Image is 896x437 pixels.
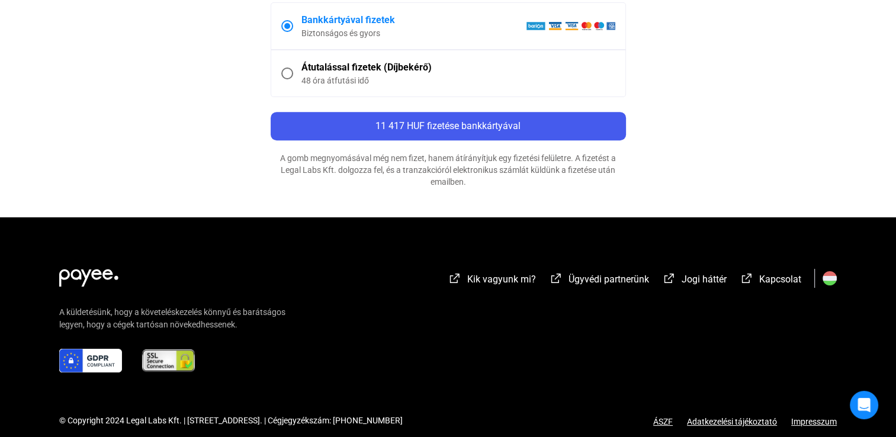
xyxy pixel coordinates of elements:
[673,417,791,426] a: Adatkezelési tájékoztató
[569,274,649,285] span: Ügyvédi partnerünk
[682,274,727,285] span: Jogi háttér
[740,275,801,287] a: external-link-whiteKapcsolat
[301,75,615,86] div: 48 óra átfutási idő
[59,349,122,372] img: gdpr
[448,272,462,284] img: external-link-white
[301,60,615,75] div: Átutalással fizetek (Díjbekérő)
[549,272,563,284] img: external-link-white
[301,13,526,27] div: Bankkártyával fizetek
[850,391,878,419] div: Open Intercom Messenger
[59,262,118,287] img: white-payee-white-dot.svg
[759,274,801,285] span: Kapcsolat
[59,414,403,427] div: © Copyright 2024 Legal Labs Kft. | [STREET_ADDRESS]. | Cégjegyzékszám: [PHONE_NUMBER]
[662,272,676,284] img: external-link-white
[740,272,754,284] img: external-link-white
[271,152,626,188] div: A gomb megnyomásával még nem fizet, hanem átírányítjuk egy fizetési felületre. A fizetést a Legal...
[526,21,615,31] img: barion
[448,275,536,287] a: external-link-whiteKik vagyunk mi?
[271,112,626,140] button: 11 417 HUF fizetése bankkártyával
[823,271,837,285] img: HU.svg
[653,417,673,426] a: ÁSZF
[375,120,521,131] span: 11 417 HUF fizetése bankkártyával
[301,27,526,39] div: Biztonságos és gyors
[467,274,536,285] span: Kik vagyunk mi?
[141,349,196,372] img: ssl
[791,417,837,426] a: Impresszum
[549,275,649,287] a: external-link-whiteÜgyvédi partnerünk
[662,275,727,287] a: external-link-whiteJogi háttér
